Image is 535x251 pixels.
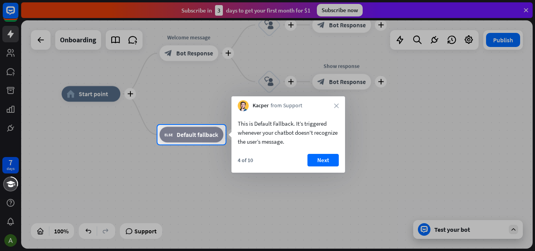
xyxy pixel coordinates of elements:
[177,131,218,139] span: Default fallback
[271,102,302,110] span: from Support
[307,154,339,166] button: Next
[238,157,253,164] div: 4 of 10
[164,131,173,139] i: block_fallback
[334,103,339,108] i: close
[253,102,269,110] span: Kacper
[238,119,339,146] div: This is Default Fallback. It’s triggered whenever your chatbot doesn't recognize the user’s message.
[6,3,30,27] button: Open LiveChat chat widget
